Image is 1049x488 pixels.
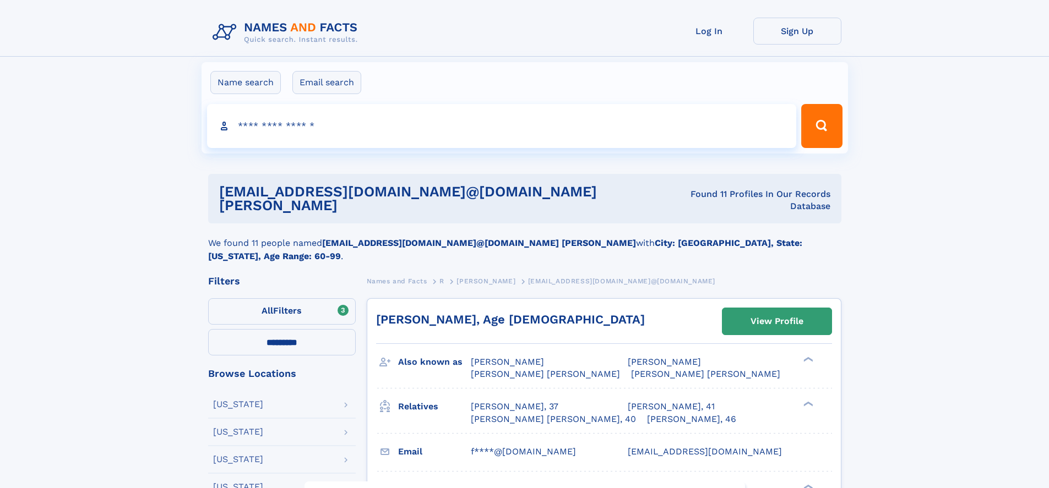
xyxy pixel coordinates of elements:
[753,18,841,45] a: Sign Up
[376,312,645,326] a: [PERSON_NAME], Age [DEMOGRAPHIC_DATA]
[207,104,797,148] input: search input
[528,277,715,285] span: [EMAIL_ADDRESS][DOMAIN_NAME] @[DOMAIN_NAME]
[210,71,281,94] label: Name search
[208,18,367,47] img: Logo Names and Facts
[471,357,544,367] span: [PERSON_NAME]
[439,274,444,288] a: R
[628,401,715,413] a: [PERSON_NAME], 41
[667,188,830,212] div: Found 11 Profiles In Our Records Database
[471,369,620,379] span: [PERSON_NAME] [PERSON_NAME]
[628,446,782,457] span: [EMAIL_ADDRESS][DOMAIN_NAME]
[628,357,701,367] span: [PERSON_NAME]
[367,274,427,288] a: Names and Facts
[398,442,471,461] h3: Email
[322,238,636,248] b: [EMAIL_ADDRESS][DOMAIN_NAME] @[DOMAIN_NAME] [PERSON_NAME]
[471,401,558,413] a: [PERSON_NAME], 37
[213,455,263,464] div: [US_STATE]
[456,277,515,285] span: [PERSON_NAME]
[631,369,780,379] span: [PERSON_NAME] [PERSON_NAME]
[292,71,361,94] label: Email search
[398,397,471,416] h3: Relatives
[456,274,515,288] a: [PERSON_NAME]
[262,305,273,316] span: All
[213,427,263,436] div: [US_STATE]
[801,356,814,363] div: ❯
[208,276,356,286] div: Filters
[801,104,842,148] button: Search Button
[208,223,841,263] div: We found 11 people named with .
[647,413,736,425] a: [PERSON_NAME], 46
[208,238,802,261] b: City: [GEOGRAPHIC_DATA], State: [US_STATE], Age Range: 60-99
[751,309,803,334] div: View Profile
[398,353,471,371] h3: Also known as
[208,298,356,325] label: Filters
[213,400,263,409] div: [US_STATE]
[722,308,831,335] a: View Profile
[665,18,753,45] a: Log In
[801,401,814,408] div: ❯
[219,185,667,212] h1: [EMAIL_ADDRESS][DOMAIN_NAME] @[DOMAIN_NAME] [PERSON_NAME]
[439,277,444,285] span: R
[208,369,356,379] div: Browse Locations
[471,413,636,425] a: [PERSON_NAME] [PERSON_NAME], 40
